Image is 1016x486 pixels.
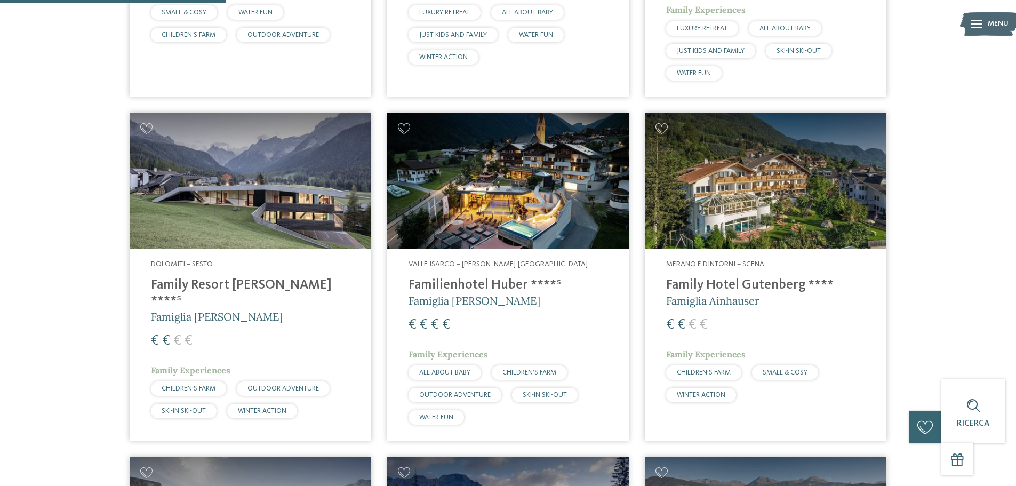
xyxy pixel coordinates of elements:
[247,31,319,38] span: OUTDOOR ADVENTURE
[419,392,491,399] span: OUTDOOR ADVENTURE
[387,113,629,249] img: Cercate un hotel per famiglie? Qui troverete solo i migliori!
[130,113,371,441] a: Cercate un hotel per famiglie? Qui troverete solo i migliori! Dolomiti – Sesto Family Resort [PER...
[151,310,283,323] span: Famiglia [PERSON_NAME]
[419,31,487,38] span: JUST KIDS AND FAMILY
[677,392,725,399] span: WINTER ACTION
[409,294,540,307] span: Famiglia [PERSON_NAME]
[666,349,746,360] span: Family Experiences
[519,31,553,38] span: WATER FUN
[957,419,990,428] span: Ricerca
[677,70,711,77] span: WATER FUN
[759,25,811,32] span: ALL ABOUT BABY
[502,9,553,16] span: ALL ABOUT BABY
[677,47,745,54] span: JUST KIDS AND FAMILY
[419,414,453,421] span: WATER FUN
[677,318,685,332] span: €
[419,54,468,61] span: WINTER ACTION
[238,408,286,415] span: WINTER ACTION
[238,9,273,16] span: WATER FUN
[645,113,886,441] a: Cercate un hotel per famiglie? Qui troverete solo i migliori! Merano e dintorni – Scena Family Ho...
[387,113,629,441] a: Cercate un hotel per famiglie? Qui troverete solo i migliori! Valle Isarco – [PERSON_NAME]-[GEOGR...
[409,260,588,268] span: Valle Isarco – [PERSON_NAME]-[GEOGRAPHIC_DATA]
[162,9,206,16] span: SMALL & COSY
[419,369,470,376] span: ALL ABOUT BABY
[162,31,215,38] span: CHILDREN’S FARM
[151,260,213,268] span: Dolomiti – Sesto
[442,318,450,332] span: €
[677,369,731,376] span: CHILDREN’S FARM
[173,334,181,348] span: €
[502,369,556,376] span: CHILDREN’S FARM
[162,334,170,348] span: €
[162,408,206,415] span: SKI-IN SKI-OUT
[431,318,439,332] span: €
[151,277,350,309] h4: Family Resort [PERSON_NAME] ****ˢ
[666,277,865,293] h4: Family Hotel Gutenberg ****
[409,349,488,360] span: Family Experiences
[409,318,417,332] span: €
[420,318,428,332] span: €
[700,318,708,332] span: €
[130,113,371,249] img: Family Resort Rainer ****ˢ
[689,318,697,332] span: €
[162,385,215,392] span: CHILDREN’S FARM
[185,334,193,348] span: €
[666,4,746,15] span: Family Experiences
[645,113,886,249] img: Family Hotel Gutenberg ****
[151,365,230,376] span: Family Experiences
[677,25,727,32] span: LUXURY RETREAT
[409,277,607,293] h4: Familienhotel Huber ****ˢ
[666,294,759,307] span: Famiglia Ainhauser
[666,260,764,268] span: Merano e dintorni – Scena
[777,47,821,54] span: SKI-IN SKI-OUT
[247,385,319,392] span: OUTDOOR ADVENTURE
[666,318,674,332] span: €
[523,392,567,399] span: SKI-IN SKI-OUT
[419,9,470,16] span: LUXURY RETREAT
[763,369,807,376] span: SMALL & COSY
[151,334,159,348] span: €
